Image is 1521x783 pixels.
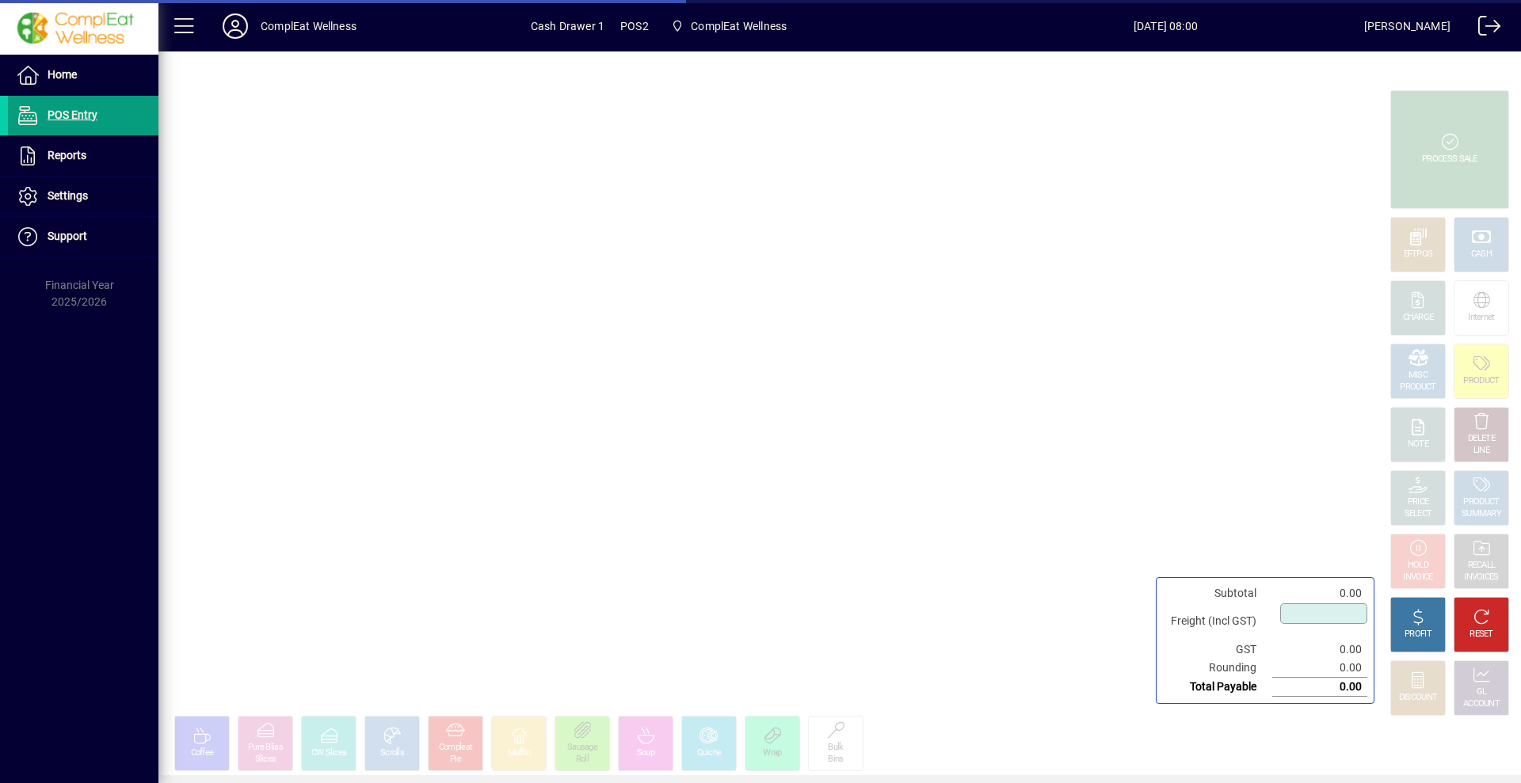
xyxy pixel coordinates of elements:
td: Subtotal [1163,584,1272,602]
span: Settings [48,189,88,202]
span: Cash Drawer 1 [531,13,604,39]
div: Soup [637,747,654,759]
span: POS2 [620,13,649,39]
span: Home [48,68,77,81]
div: ACCOUNT [1463,698,1500,710]
span: ComplEat Wellness [691,13,787,39]
div: Bins [828,754,843,766]
div: Slices [255,754,276,766]
a: Support [8,217,158,257]
div: Bulk [828,742,843,754]
div: ComplEat Wellness [261,13,356,39]
div: Coffee [191,747,214,759]
div: Internet [1468,312,1494,324]
td: 0.00 [1272,659,1367,678]
div: PRICE [1408,496,1429,508]
span: Reports [48,149,86,162]
div: MISC [1409,370,1428,382]
div: PROFIT [1405,629,1431,640]
span: Support [48,230,87,242]
div: DISCOUNT [1399,692,1437,704]
a: Reports [8,136,158,176]
div: CHARGE [1403,312,1434,324]
td: Freight (Incl GST) [1163,602,1272,640]
span: [DATE] 08:00 [967,13,1364,39]
span: ComplEat Wellness [665,12,793,40]
div: NOTE [1408,439,1428,450]
div: RECALL [1468,560,1496,572]
td: 0.00 [1272,678,1367,697]
div: Muffin [508,747,531,759]
div: EFTPOS [1404,249,1433,260]
td: Rounding [1163,659,1272,678]
td: GST [1163,640,1272,659]
div: CASH [1471,249,1492,260]
div: HOLD [1408,560,1428,572]
div: INVOICE [1403,572,1432,583]
td: 0.00 [1272,640,1367,659]
div: SUMMARY [1462,508,1501,520]
div: Roll [576,754,589,766]
div: Sausage [567,742,597,754]
div: PRODUCT [1463,375,1499,387]
div: GL [1477,686,1487,698]
div: [PERSON_NAME] [1364,13,1450,39]
a: Logout [1466,3,1501,55]
div: PRODUCT [1400,382,1435,393]
td: 0.00 [1272,584,1367,602]
div: INVOICES [1464,572,1498,583]
div: PROCESS SALE [1422,154,1477,165]
td: Total Payable [1163,678,1272,697]
div: PRODUCT [1463,496,1499,508]
div: Wrap [763,747,781,759]
div: Scrolls [380,747,404,759]
div: Quiche [697,747,722,759]
div: CW Slices [311,747,347,759]
a: Home [8,55,158,95]
div: LINE [1473,445,1489,457]
div: RESET [1470,629,1493,640]
div: Pie [450,754,461,766]
a: Settings [8,177,158,216]
div: SELECT [1405,508,1432,520]
button: Profile [210,12,261,40]
span: POS Entry [48,108,97,121]
div: DELETE [1468,433,1495,445]
div: Pure Bliss [248,742,283,754]
div: Compleat [439,742,472,754]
